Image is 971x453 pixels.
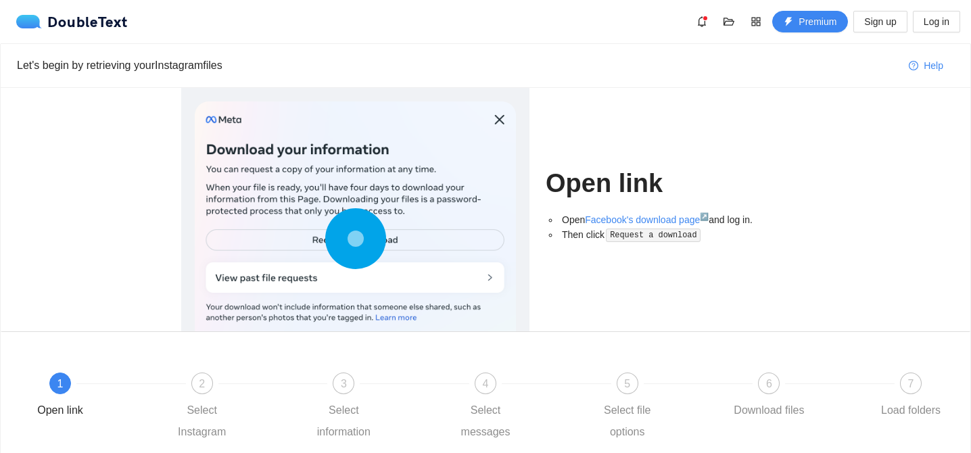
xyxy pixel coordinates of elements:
span: Help [924,58,943,73]
div: 4Select messages [446,373,588,443]
span: bell [692,16,712,27]
span: 5 [624,378,630,389]
a: logoDoubleText [16,15,128,28]
button: bell [691,11,713,32]
span: 7 [908,378,914,389]
span: appstore [746,16,766,27]
div: Open link [37,400,83,421]
button: question-circleHelp [898,55,954,76]
div: 2Select Instagram [163,373,305,443]
div: 5Select file options [588,373,730,443]
button: appstore [745,11,767,32]
span: 3 [341,378,347,389]
span: 2 [199,378,205,389]
span: Sign up [864,14,896,29]
span: thunderbolt [784,17,793,28]
span: folder-open [719,16,739,27]
div: 3Select information [304,373,446,443]
span: 4 [483,378,489,389]
div: Select information [304,400,383,443]
a: Facebook's download page↗ [585,214,709,225]
span: Premium [799,14,836,29]
button: Log in [913,11,960,32]
button: Sign up [853,11,907,32]
div: Select file options [588,400,667,443]
img: logo [16,15,47,28]
div: 1Open link [21,373,163,421]
li: Then click [559,227,790,243]
span: Log in [924,14,949,29]
div: DoubleText [16,15,128,28]
div: Load folders [881,400,941,421]
span: 1 [57,378,64,389]
div: 7Load folders [872,373,950,421]
div: Select Instagram [163,400,241,443]
h1: Open link [546,168,790,199]
button: thunderboltPremium [772,11,848,32]
div: Download files [734,400,804,421]
li: Open and log in. [559,212,790,227]
div: 6Download files [730,373,872,421]
sup: ↗ [700,212,709,220]
button: folder-open [718,11,740,32]
code: Request a download [606,229,701,242]
div: Let's begin by retrieving your Instagram files [17,57,898,74]
div: Select messages [446,400,525,443]
span: question-circle [909,61,918,72]
span: 6 [766,378,772,389]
